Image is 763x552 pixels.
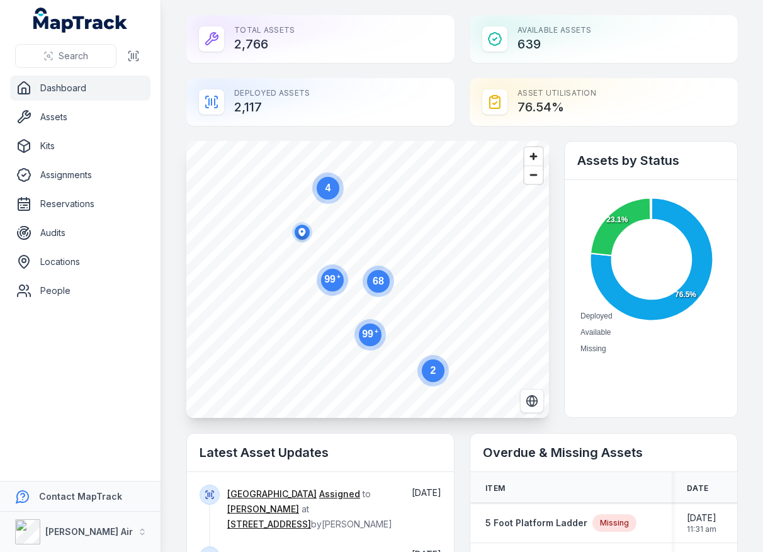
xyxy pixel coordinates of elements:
strong: Contact MapTrack [39,491,122,502]
a: Assignments [10,162,150,188]
button: Search [15,44,116,68]
text: 68 [373,276,384,286]
a: Assigned [319,488,360,500]
span: [DATE] [687,512,716,524]
text: 99 [324,273,341,284]
tspan: + [375,328,378,335]
span: Missing [580,344,606,353]
a: Assets [10,104,150,130]
a: 5 Foot Platform Ladder [485,517,587,529]
text: 4 [325,183,331,193]
a: Kits [10,133,150,159]
strong: [PERSON_NAME] Air [45,526,133,537]
text: 2 [431,365,436,376]
h2: Assets by Status [577,152,725,169]
button: Switch to Satellite View [520,389,544,413]
a: [STREET_ADDRESS] [227,518,311,531]
a: People [10,278,150,303]
text: 99 [362,328,378,339]
time: 13/08/2025, 11:31:22 am [687,512,716,534]
time: 15/08/2025, 6:41:22 am [412,487,441,498]
span: Deployed [580,312,613,320]
span: 11:31 am [687,524,716,534]
span: Search [59,50,88,62]
a: [GEOGRAPHIC_DATA] [227,488,317,500]
button: Zoom in [524,147,543,166]
h2: Overdue & Missing Assets [483,444,725,461]
a: Reservations [10,191,150,217]
a: MapTrack [33,8,128,33]
a: Dashboard [10,76,150,101]
span: Available [580,328,611,337]
div: Missing [592,514,636,532]
a: Locations [10,249,150,274]
span: [DATE] [412,487,441,498]
h2: Latest Asset Updates [200,444,441,461]
button: Zoom out [524,166,543,184]
span: to at by [PERSON_NAME] [227,488,392,529]
a: [PERSON_NAME] [227,503,299,515]
tspan: + [337,273,341,280]
canvas: Map [186,141,549,418]
span: Item [485,483,505,493]
span: Date [687,483,708,493]
a: Audits [10,220,150,245]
